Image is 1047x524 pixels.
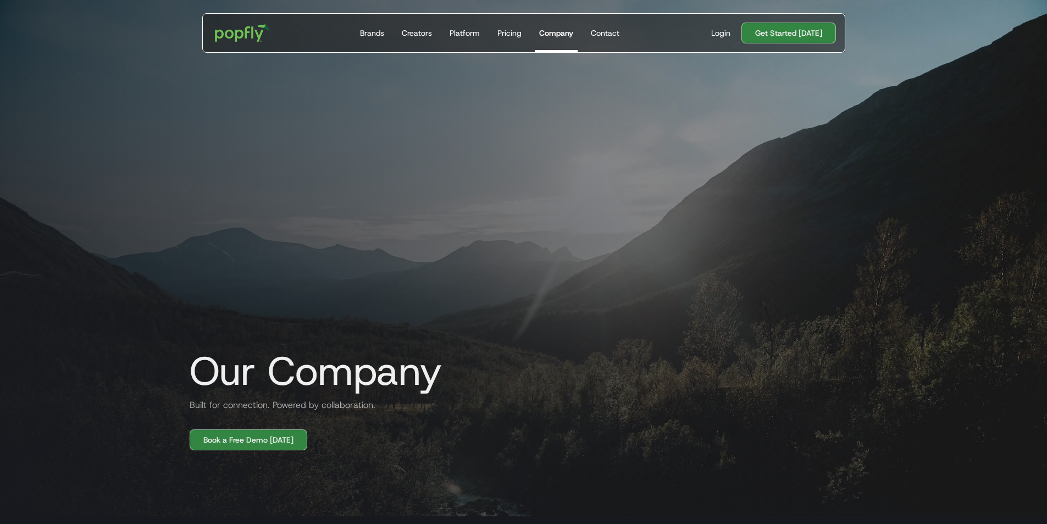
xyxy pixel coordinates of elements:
[591,27,619,38] div: Contact
[397,14,436,52] a: Creators
[360,27,384,38] div: Brands
[711,27,730,38] div: Login
[181,349,442,393] h1: Our Company
[586,14,624,52] a: Contact
[190,429,307,450] a: Book a Free Demo [DATE]
[707,27,735,38] a: Login
[741,23,836,43] a: Get Started [DATE]
[539,27,573,38] div: Company
[450,27,480,38] div: Platform
[445,14,484,52] a: Platform
[535,14,578,52] a: Company
[497,27,522,38] div: Pricing
[493,14,526,52] a: Pricing
[207,16,278,49] a: home
[181,399,375,412] h2: Built for connection. Powered by collaboration.
[356,14,389,52] a: Brands
[402,27,432,38] div: Creators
